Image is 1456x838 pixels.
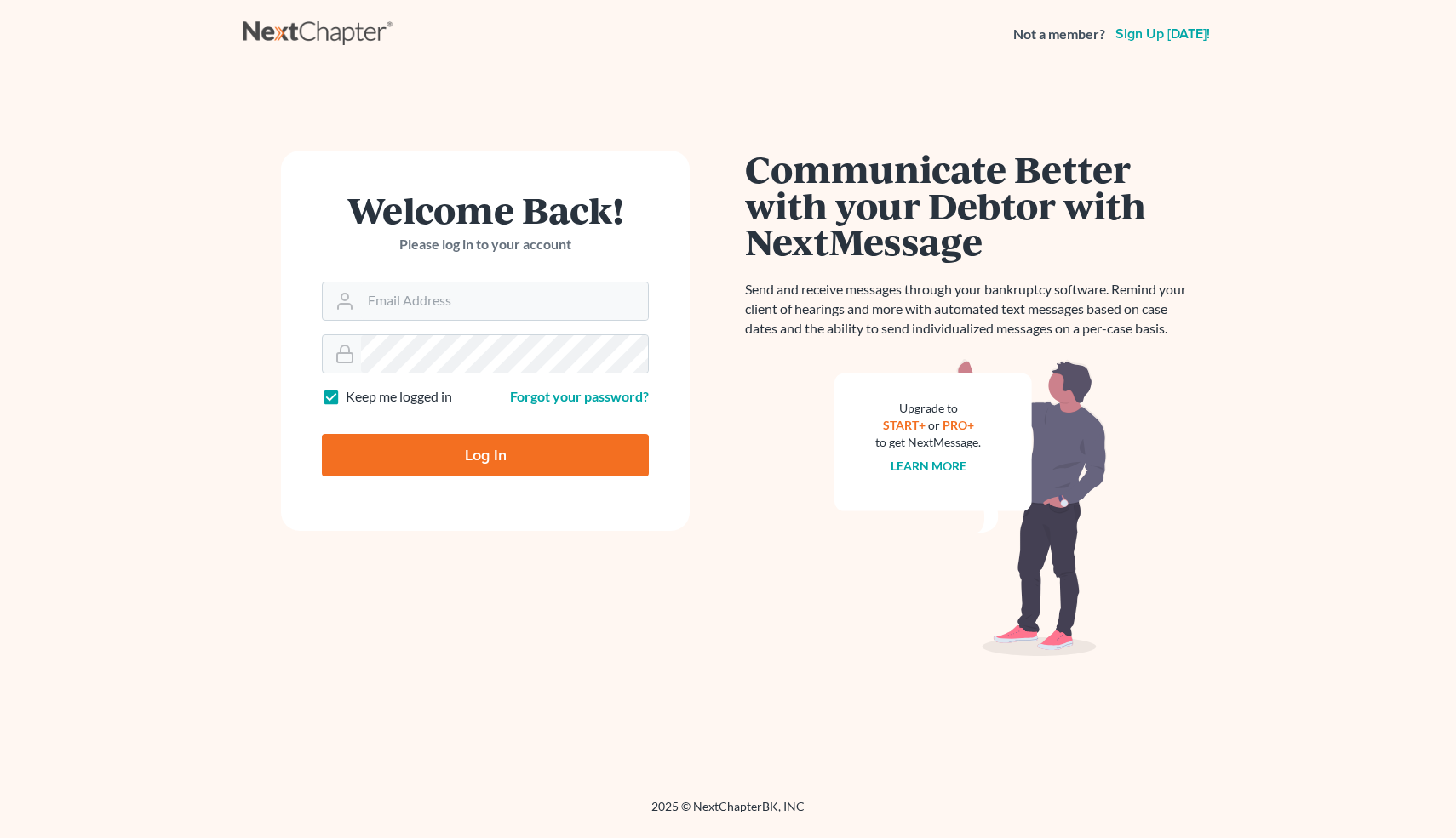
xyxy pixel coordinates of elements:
h1: Communicate Better with your Debtor with NextMessage [745,151,1196,259]
a: PRO+ [943,418,974,432]
p: Please log in to your account [322,235,649,254]
a: Learn more [891,459,966,473]
a: Forgot your password? [510,388,649,404]
input: Log In [322,434,649,476]
div: to get NextMessage. [875,434,981,451]
div: 2025 © NextChapterBK, INC [243,798,1213,829]
p: Send and receive messages through your bankruptcy software. Remind your client of hearings and mo... [745,280,1196,339]
div: Upgrade to [875,400,981,417]
a: Sign up [DATE]! [1112,27,1213,41]
input: Email Address [361,282,648,320]
a: START+ [883,418,926,432]
label: Keep me logged in [346,387,452,407]
img: nextmessage_bg-59042aed3d76b12b5cd301f8e5b87938c9018125f34e5fa2b7a6b67550977c72.svg [834,359,1107,657]
strong: Not a member? [1013,25,1105,44]
span: or [928,418,940,432]
h1: Welcome Back! [322,191,649,228]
